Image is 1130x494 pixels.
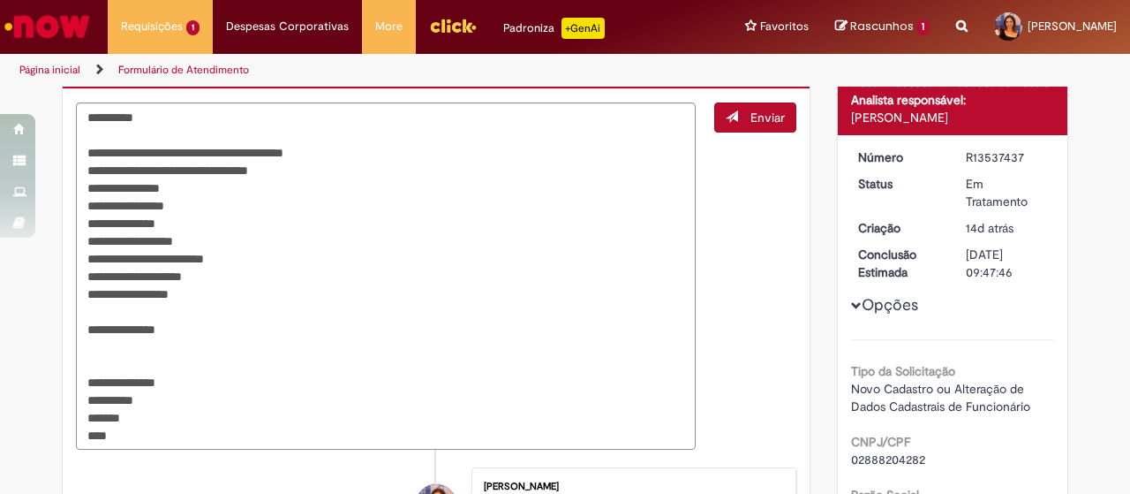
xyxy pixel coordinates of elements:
[19,63,80,77] a: Página inicial
[375,18,403,35] span: More
[851,109,1055,126] div: [PERSON_NAME]
[851,452,925,467] span: 02888204282
[845,246,953,281] dt: Conclusão Estimada
[850,18,914,34] span: Rascunhos
[750,110,785,125] span: Enviar
[966,175,1048,210] div: Em Tratamento
[916,19,930,35] span: 1
[1028,19,1117,34] span: [PERSON_NAME]
[851,363,955,379] b: Tipo da Solicitação
[966,148,1048,166] div: R13537437
[429,12,477,39] img: click_logo_yellow_360x200.png
[760,18,809,35] span: Favoritos
[966,219,1048,237] div: 15/09/2025 18:35:14
[561,18,605,39] p: +GenAi
[226,18,349,35] span: Despesas Corporativas
[714,103,796,133] button: Enviar
[835,19,930,35] a: Rascunhos
[966,220,1013,236] span: 14d atrás
[966,220,1013,236] time: 15/09/2025 18:35:14
[2,9,93,44] img: ServiceNow
[851,91,1055,109] div: Analista responsável:
[851,434,910,450] b: CNPJ/CPF
[76,103,696,450] textarea: Digite sua mensagem aqui...
[851,381,1030,414] span: Novo Cadastro ou Alteração de Dados Cadastrais de Funcionário
[13,54,740,87] ul: Trilhas de página
[503,18,605,39] div: Padroniza
[118,63,249,77] a: Formulário de Atendimento
[845,175,953,193] dt: Status
[484,482,778,492] div: [PERSON_NAME]
[966,246,1048,281] div: [DATE] 09:47:46
[845,148,953,166] dt: Número
[845,219,953,237] dt: Criação
[121,18,183,35] span: Requisições
[186,20,200,35] span: 1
